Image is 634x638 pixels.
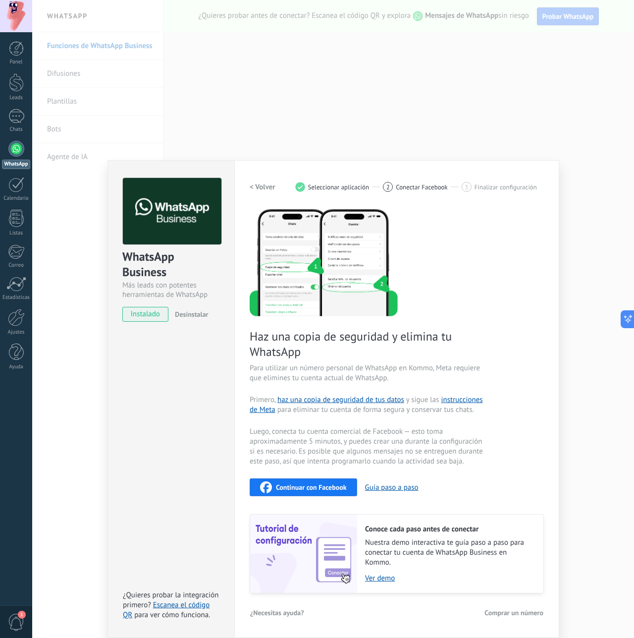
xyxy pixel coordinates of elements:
span: 2 [386,183,390,191]
a: haz una copia de seguridad de tus datos [277,395,404,405]
span: 1 [18,611,26,619]
div: Estadísticas [2,294,31,301]
img: delete personal phone [250,208,398,316]
img: logo_main.png [123,178,221,245]
button: Comprar un número [484,605,544,620]
button: Desinstalar [171,307,208,322]
span: Continuar con Facebook [276,484,347,491]
button: ¿Necesitas ayuda? [250,605,305,620]
a: instrucciones de Meta [250,395,483,414]
button: Guía paso a paso [365,483,419,492]
span: ¿Necesitas ayuda? [250,609,304,616]
span: Haz una copia de seguridad y elimina tu WhatsApp [250,329,485,359]
div: WhatsApp [2,160,30,169]
span: 3 [465,183,468,191]
div: Más leads con potentes herramientas de WhatsApp [122,281,220,299]
a: Ver demo [365,574,533,583]
div: Listas [2,230,31,236]
div: Correo [2,262,31,269]
span: Finalizar configuración [475,183,537,191]
span: Seleccionar aplicación [308,183,370,191]
span: Primero, y sigue las para eliminar tu cuenta de forma segura y conservar tus chats. [250,395,485,415]
span: Nuestra demo interactiva te guía paso a paso para conectar tu cuenta de WhatsApp Business en Kommo. [365,538,533,568]
div: Chats [2,126,31,133]
button: < Volver [250,178,275,196]
span: Para utilizar un número personal de WhatsApp en Kommo, Meta requiere que elimines tu cuenta actua... [250,363,485,383]
span: para ver cómo funciona. [134,610,210,620]
span: ¿Quieres probar la integración primero? [123,590,219,610]
span: Conectar Facebook [396,183,448,191]
span: instalado [123,307,168,322]
span: Desinstalar [175,310,208,319]
div: Calendario [2,195,31,202]
button: Continuar con Facebook [250,478,357,496]
div: Ayuda [2,364,31,370]
span: Luego, conecta tu cuenta comercial de Facebook — esto toma aproximadamente 5 minutos, y puedes cr... [250,427,485,466]
div: Ajustes [2,329,31,336]
h2: Conoce cada paso antes de conectar [365,524,533,534]
div: WhatsApp Business [122,249,220,281]
div: Leads [2,95,31,101]
div: Panel [2,59,31,65]
a: Escanea el código QR [123,600,210,620]
span: Comprar un número [484,609,543,616]
h2: < Volver [250,182,275,192]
